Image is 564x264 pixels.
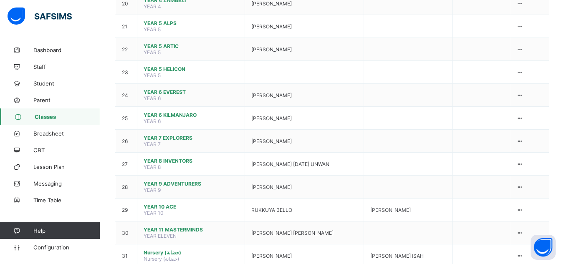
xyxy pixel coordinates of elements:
[251,46,292,53] span: [PERSON_NAME]
[144,181,238,187] span: YEAR 9 ADVENTURERS
[116,130,137,153] td: 26
[144,226,238,233] span: YEAR 11 MASTERMINDS
[251,184,292,190] span: [PERSON_NAME]
[144,20,238,26] span: YEAR 5 ALPS
[144,256,179,262] span: Nursery (حضانة)
[144,135,238,141] span: YEAR 7 EXPLORERS
[144,3,161,10] span: YEAR 4
[144,249,238,256] span: Nursery (حضانة)
[33,227,100,234] span: Help
[33,97,100,103] span: Parent
[531,235,556,260] button: Open asap
[33,63,100,70] span: Staff
[33,197,100,204] span: Time Table
[144,164,161,170] span: YEAR 8
[116,15,137,38] td: 21
[251,161,329,167] span: [PERSON_NAME] [DATE] UNWAN
[144,233,177,239] span: YEAR ELEVEN
[144,204,238,210] span: YEAR 10 ACE
[144,187,161,193] span: YEAR 9
[116,199,137,221] td: 29
[8,8,72,25] img: safsims
[33,180,100,187] span: Messaging
[116,61,137,84] td: 23
[144,112,238,118] span: YEAR 6 KILMANJARO
[33,147,100,153] span: CBT
[251,138,292,144] span: [PERSON_NAME]
[116,84,137,107] td: 24
[116,38,137,61] td: 22
[33,244,100,251] span: Configuration
[116,107,137,130] td: 25
[144,158,238,164] span: YEAR 8 INVENTORS
[33,130,100,137] span: Broadsheet
[35,113,100,120] span: Classes
[370,253,424,259] span: [PERSON_NAME] ISAH
[144,43,238,49] span: YEAR 5 ARTIC
[116,153,137,176] td: 27
[251,23,292,30] span: [PERSON_NAME]
[144,49,161,55] span: YEAR 5
[116,221,137,244] td: 30
[116,176,137,199] td: 28
[251,230,334,236] span: [PERSON_NAME] [PERSON_NAME]
[33,80,100,87] span: Student
[144,26,161,33] span: YEAR 5
[251,92,292,98] span: [PERSON_NAME]
[251,115,292,121] span: [PERSON_NAME]
[251,0,292,7] span: [PERSON_NAME]
[370,207,411,213] span: [PERSON_NAME]
[144,210,164,216] span: YEAR 10
[144,66,238,72] span: YEAR 5 HELICON
[33,47,100,53] span: Dashboard
[144,72,161,78] span: YEAR 5
[251,207,292,213] span: RUKKUYA BELLO
[33,163,100,170] span: Lesson Plan
[144,89,238,95] span: YEAR 6 EVEREST
[144,95,161,101] span: YEAR 6
[144,141,161,147] span: YEAR 7
[144,118,161,124] span: YEAR 6
[251,253,292,259] span: [PERSON_NAME]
